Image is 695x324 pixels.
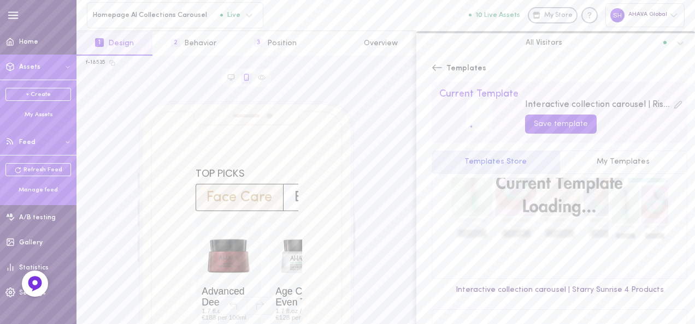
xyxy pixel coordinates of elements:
[581,7,598,23] div: Knowledge center
[19,214,56,221] span: A/B testing
[439,89,680,99] div: Current Template
[254,38,263,47] span: 3
[19,64,40,70] span: Assets
[219,297,246,315] span: Undo
[5,186,71,195] div: Manage feed
[525,115,597,134] button: Save template
[345,31,416,56] button: Overview
[432,151,559,175] button: Templates Store
[95,38,104,47] span: 1
[5,88,71,101] a: + Create
[439,99,520,132] img: Placeholder
[19,239,43,246] span: Gallery
[220,11,240,19] span: Live
[235,31,315,56] button: 3Position
[19,39,38,45] span: Home
[27,275,43,292] img: Feedback Button
[5,111,71,119] div: My Assets
[76,31,152,56] button: 1Design
[469,11,520,19] button: 10 Live Assets
[202,286,256,308] h3: Advanced Deep Wrinkle Smoothing Cream
[446,63,486,74] span: Templates
[86,59,105,67] div: f-18535
[605,3,685,27] div: AHAVA Global
[559,151,688,175] button: My Templates
[544,11,573,21] span: My Store
[196,184,283,211] div: Face Care
[152,31,235,56] button: 2Behavior
[469,11,528,19] a: 10 Live Assets
[444,145,675,253] img: Interactive collection carousel | Starry Sunrise 4 Products
[525,100,671,109] div: Interactive collection carousel | Rising Star 4 Products
[275,314,329,321] div: €128 per 100ml
[202,314,256,321] div: €188 per 100ml
[5,163,71,176] a: Refresh Feed
[432,286,687,302] div: Interactive collection carousel | Starry Sunrise 4 Products
[171,38,180,47] span: 2
[246,297,274,315] span: Redo
[528,7,578,23] a: My Store
[275,286,329,308] h3: Age Control Even Tone Moisturizer Broad Spectrum SPF20
[19,265,49,271] span: Statistics
[19,139,36,146] span: Feed
[93,11,220,19] span: Homepage AI Collections Carousel
[526,38,562,47] span: All Visitors
[283,184,373,211] div: Body Care
[196,169,298,178] h2: TOP PICKS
